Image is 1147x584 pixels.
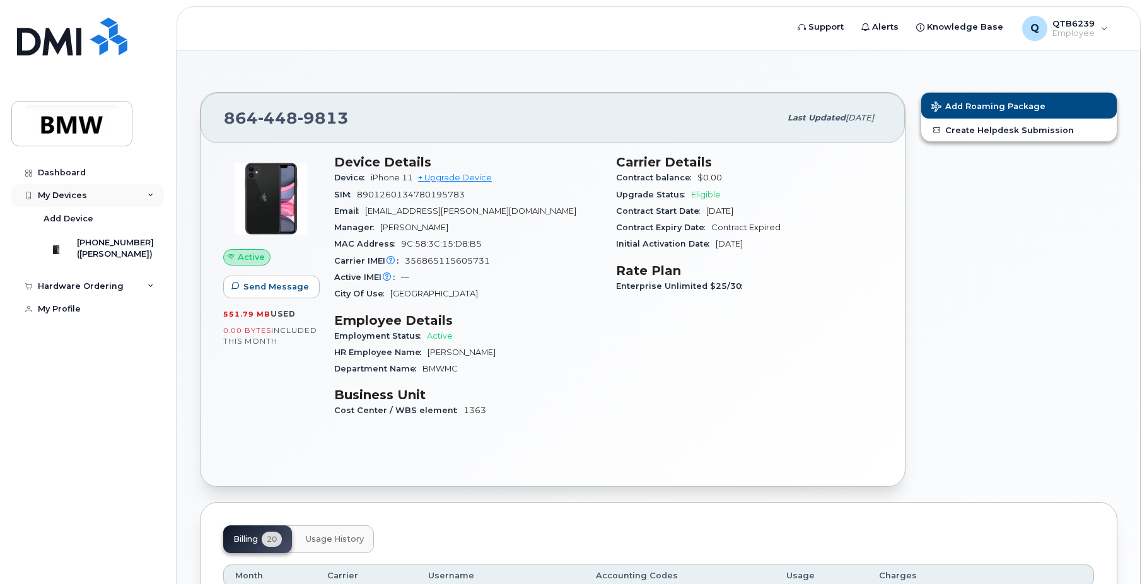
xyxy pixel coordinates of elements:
[616,190,691,199] span: Upgrade Status
[401,239,482,248] span: 9C:58:3C:15:D8:B5
[616,281,748,291] span: Enterprise Unlimited $25/30
[921,119,1117,141] a: Create Helpdesk Submission
[271,309,296,318] span: used
[223,326,271,335] span: 0.00 Bytes
[428,347,496,357] span: [PERSON_NAME]
[418,173,492,182] a: + Upgrade Device
[334,239,401,248] span: MAC Address
[334,206,365,216] span: Email
[616,239,716,248] span: Initial Activation Date
[243,281,309,293] span: Send Message
[306,534,364,544] span: Usage History
[1092,529,1138,575] iframe: Messenger Launcher
[258,108,298,127] span: 448
[427,331,453,341] span: Active
[616,223,711,232] span: Contract Expiry Date
[616,206,706,216] span: Contract Start Date
[616,263,883,278] h3: Rate Plan
[422,364,458,373] span: BMWMC
[334,364,422,373] span: Department Name
[224,108,349,127] span: 864
[238,251,265,263] span: Active
[846,113,874,122] span: [DATE]
[334,272,401,282] span: Active IMEI
[334,387,601,402] h3: Business Unit
[401,272,409,282] span: —
[334,256,405,266] span: Carrier IMEI
[371,173,413,182] span: iPhone 11
[616,155,883,170] h3: Carrier Details
[334,173,371,182] span: Device
[357,190,465,199] span: 8901260134780195783
[334,347,428,357] span: HR Employee Name
[697,173,722,182] span: $0.00
[463,406,486,415] span: 1363
[223,276,320,298] button: Send Message
[334,223,380,232] span: Manager
[380,223,448,232] span: [PERSON_NAME]
[788,113,846,122] span: Last updated
[223,310,271,318] span: 551.79 MB
[691,190,721,199] span: Eligible
[711,223,781,232] span: Contract Expired
[334,313,601,328] h3: Employee Details
[405,256,490,266] span: 356865115605731
[365,206,576,216] span: [EMAIL_ADDRESS][PERSON_NAME][DOMAIN_NAME]
[716,239,743,248] span: [DATE]
[334,155,601,170] h3: Device Details
[334,406,463,415] span: Cost Center / WBS element
[334,331,427,341] span: Employment Status
[921,93,1117,119] button: Add Roaming Package
[233,161,309,237] img: iPhone_11.jpg
[706,206,733,216] span: [DATE]
[334,289,390,298] span: City Of Use
[390,289,478,298] span: [GEOGRAPHIC_DATA]
[334,190,357,199] span: SIM
[616,173,697,182] span: Contract balance
[298,108,349,127] span: 9813
[931,102,1045,114] span: Add Roaming Package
